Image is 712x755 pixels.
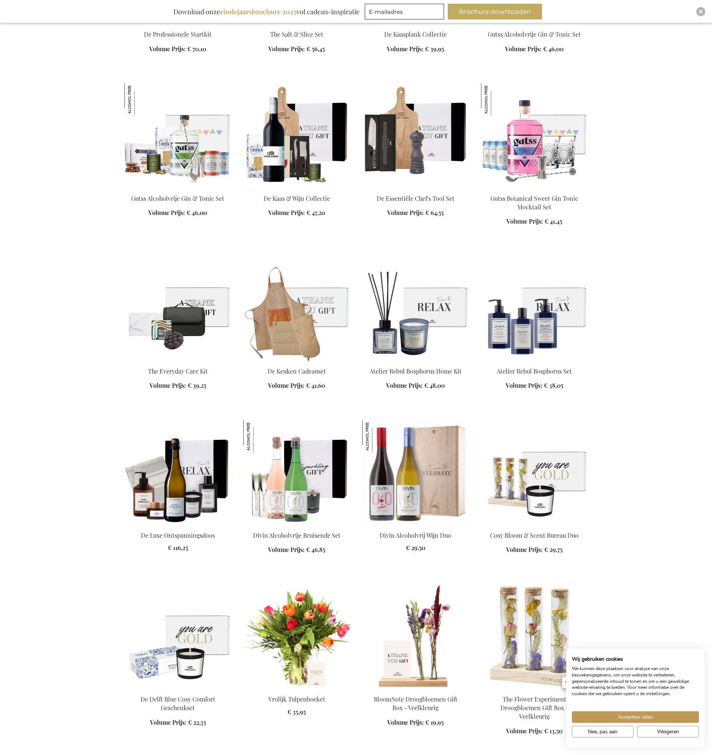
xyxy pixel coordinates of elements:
[481,584,588,689] img: The Flower Experiment Gift Box - Multi
[506,381,542,389] span: Volume Prijs:
[150,381,186,389] span: Volume Prijs:
[306,45,325,53] span: € 56,45
[387,209,424,217] span: Volume Prijs:
[380,531,451,539] a: Divin Alcoholvrij Wijn Duo
[699,9,703,14] img: Close
[362,522,469,529] a: Divin Non-Alcoholic Wine Duo Divin Alcoholvrij Wijn Duo
[572,656,699,663] h2: Wij gebruiken cookies
[362,21,469,28] a: The Cheese Board Collection
[148,209,207,217] a: Volume Prijs: € 46,00
[268,695,325,703] a: Vrolijk Tulpenboeket
[425,209,444,217] span: € 64,55
[481,256,588,361] img: Atelier Rebul Bosphorus Set
[386,381,423,389] span: Volume Prijs:
[481,358,588,365] a: Atelier Rebul Bosphorus Set
[362,185,469,192] a: De Essentiële Chef's Tool Set
[481,686,588,693] a: The Flower Experiment Gift Box - Multi
[506,217,562,226] a: Volume Prijs: € 41,45
[424,381,445,389] span: € 48,00
[506,217,543,225] span: Volume Prijs:
[243,256,350,361] img: The Kitchen Gift Set
[618,713,653,721] span: Accepteer alles
[506,546,562,554] a: Volume Prijs: € 29,75
[481,83,588,188] img: Gutss Botanical Sweet Gin Tonic Mocktail Set
[124,358,231,365] a: The Everyday Care Kit
[362,420,469,525] img: Divin Non-Alcoholic Wine Duo
[243,584,350,689] img: Cheerful Tulip Flower Bouquet
[448,4,542,19] button: Brochure downloaden
[481,21,588,28] a: Gutss Non-Alcoholic Gin & Tonic Set
[187,209,207,217] span: € 46,00
[148,209,185,217] span: Volume Prijs:
[425,718,444,726] span: € 19,95
[150,381,206,390] a: Volume Prijs: € 39,25
[243,83,350,188] img: De Kaas & Wijn Collectie
[572,726,634,737] button: Pas cookie voorkeuren aan
[124,584,231,689] img: Delft's Cosy Comfort Gift Set
[148,367,208,375] a: The Everyday Care Kit
[370,367,462,375] a: Atelier Rebul Bosphorus Home Kit
[243,420,275,452] img: Divin Alcoholvrije Bruisende Set
[270,30,323,38] a: The Salt & Slice Set
[387,718,444,727] a: Volume Prijs: € 19,95
[141,531,215,539] a: De Luxe Ontspanningsdoos
[544,381,563,389] span: € 38,05
[362,256,469,361] img: Atelier Rebul Bosphorus Home Kit
[287,708,306,716] span: € 35,95
[497,367,572,375] a: Atelier Rebul Bosphorus Set
[131,194,224,202] a: Gutss Alcoholvrije Gin & Tonic Set
[387,45,444,53] a: Volume Prijs: € 39,95
[362,420,394,452] img: Divin Alcoholvrij Wijn Duo
[387,209,444,217] a: Volume Prijs: € 64,55
[572,711,699,723] button: Accepteer alle cookies
[481,185,588,192] a: Gutss Botanical Sweet Gin Tonic Mocktail Set Gutss Botanical Sweet Gin Tonic Mocktail Set
[268,381,305,389] span: Volume Prijs:
[188,381,206,389] span: € 39,25
[506,381,563,390] a: Volume Prijs: € 38,05
[268,209,305,217] span: Volume Prijs:
[268,546,325,554] a: Volume Prijs: € 46,85
[488,30,581,38] a: Gutss Alcoholvrije Gin & Tonic Set
[506,727,562,736] a: Volume Prijs: € 13,50
[362,358,469,365] a: Atelier Rebul Bosphorus Home Kit
[696,7,705,16] div: Close
[124,522,231,529] a: De Luxe Ontspanningsdoos
[170,4,363,19] div: Download onze vol cadeau-inspiratie
[268,209,325,217] a: Volume Prijs: € 47,20
[362,83,469,188] img: De Essentiële Chef's Tool Set
[150,718,206,727] a: Volume Prijs: € 22,35
[268,45,325,53] a: Volume Prijs: € 56,45
[365,4,444,19] input: E-mailadres
[188,718,206,726] span: € 22,35
[124,83,231,188] img: Gutss Non-Alcoholic Gin & Tonic Set
[544,546,562,553] span: € 29,75
[543,45,564,53] span: € 46,00
[362,686,469,693] a: BloomNote Gift Box - Multicolor
[144,30,212,38] a: De Professionele Startkit
[386,381,445,390] a: Volume Prijs: € 48,00
[168,544,188,552] span: € 116,25
[387,45,423,53] span: Volume Prijs:
[124,83,157,116] img: Gutss Alcoholvrije Gin & Tonic Set
[490,194,578,211] a: Gutss Botanical Sweet Gin Tonic Mocktail Set
[544,727,562,735] span: € 13,50
[387,718,424,726] span: Volume Prijs:
[637,726,699,737] button: Alle cookies weigeren
[253,531,340,539] a: Divin Alcoholvrije Bruisende Set
[588,728,617,736] span: Nee, pas aan
[377,194,454,202] a: De Essentiële Chef's Tool Set
[268,367,326,375] a: De Keuken Cadeauset
[124,420,231,525] img: De Luxe Ontspanningsdoos
[506,546,543,553] span: Volume Prijs:
[481,83,513,116] img: Gutss Botanical Sweet Gin Tonic Mocktail Set
[263,194,330,202] a: De Kaas & Wijn Collectie
[243,185,350,192] a: De Kaas & Wijn Collectie
[481,420,588,525] img: The Bloom & Scent Cosy Desk Duo
[187,45,206,53] span: € 70,10
[268,45,305,53] span: Volume Prijs:
[220,7,296,16] b: eindejaarsbrochure 2025
[374,695,457,712] a: BloomNote Droogbloemen Gift Box - Veelkleurig
[545,217,562,225] span: € 41,45
[149,45,206,53] a: Volume Prijs: € 70,10
[506,727,543,735] span: Volume Prijs:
